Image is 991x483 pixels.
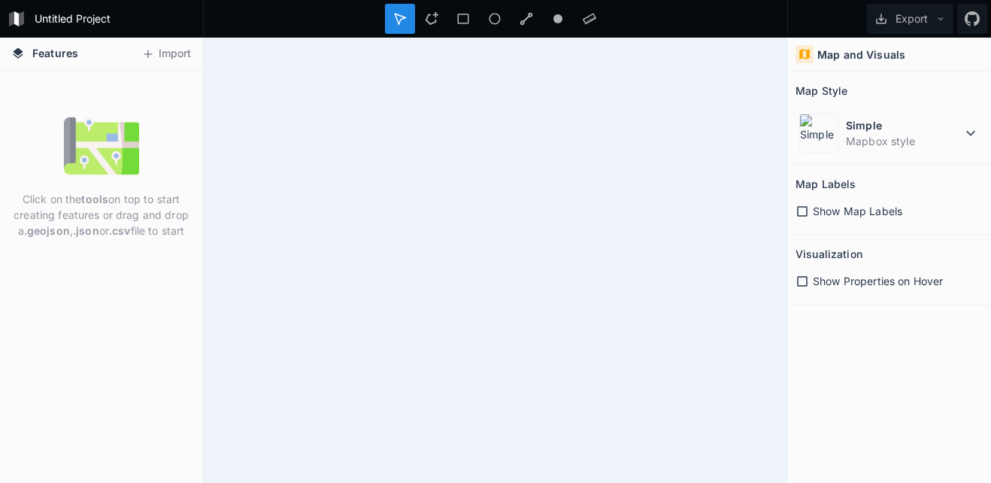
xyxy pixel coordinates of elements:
h4: Map and Visuals [817,47,905,62]
button: Export [867,4,953,34]
span: Show Properties on Hover [813,273,943,289]
p: Click on the on top to start creating features or drag and drop a , or file to start [11,191,191,238]
h2: Map Style [796,79,847,102]
img: Simple [799,114,838,153]
strong: tools [81,193,108,205]
strong: .geojson [24,224,70,237]
h2: Map Labels [796,172,856,196]
button: Import [134,42,199,66]
strong: .csv [109,224,131,237]
h2: Visualization [796,242,862,266]
dt: Simple [846,117,962,133]
dd: Mapbox style [846,133,962,149]
img: empty [64,108,139,184]
strong: .json [73,224,99,237]
span: Show Map Labels [813,203,902,219]
span: Features [32,45,78,61]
